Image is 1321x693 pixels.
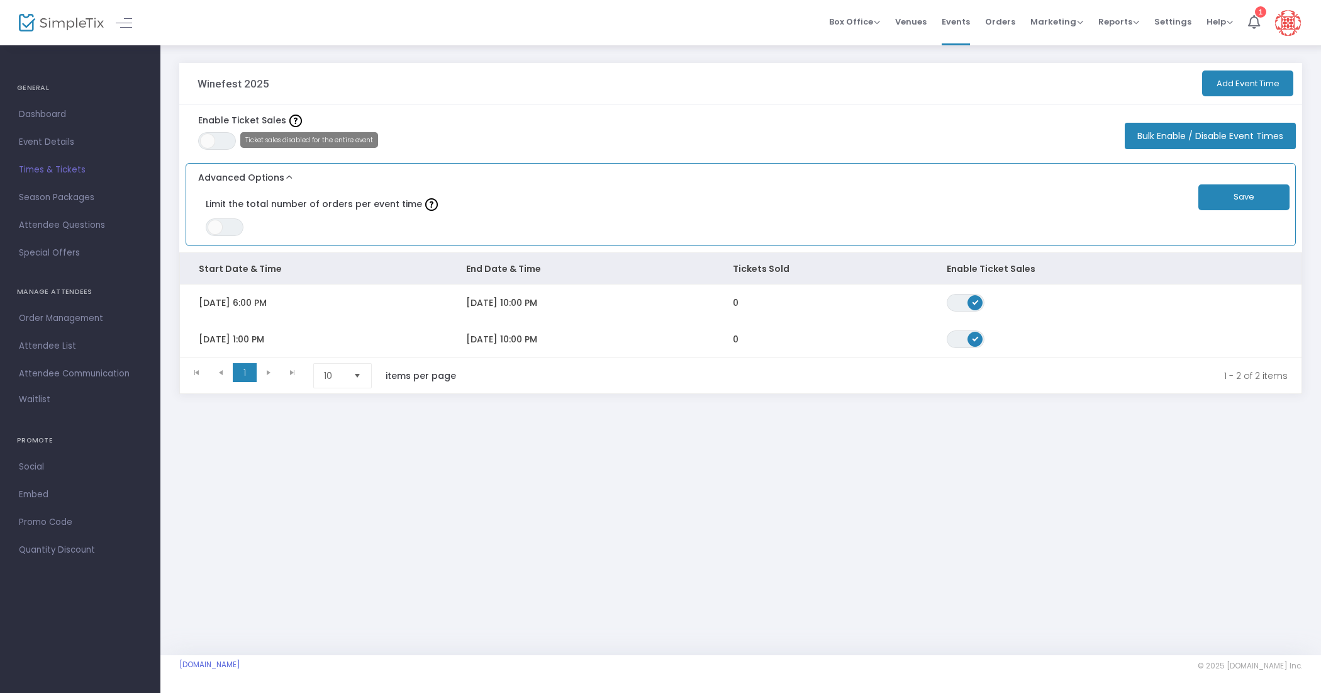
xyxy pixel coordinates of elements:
[199,333,264,346] span: [DATE] 1:00 PM
[206,191,1114,218] label: Limit the total number of orders per event time
[942,6,970,38] span: Events
[482,363,1288,388] kendo-pager-info: 1 - 2 of 2 items
[17,279,143,305] h4: MANAGE ATTENDEES
[1098,16,1139,28] span: Reports
[186,164,296,184] button: Advanced Options
[972,299,978,305] span: ON
[19,189,142,206] span: Season Packages
[733,296,739,309] span: 0
[199,296,267,309] span: [DATE] 6:00 PM
[928,253,1088,285] th: Enable Ticket Sales
[466,333,537,346] span: [DATE] 10:00 PM
[19,217,142,234] span: Attendee Questions
[425,198,438,211] img: question-mark
[17,428,143,453] h4: PROMOTE
[19,514,142,531] span: Promo Code
[1198,184,1290,210] button: Save
[19,338,142,354] span: Attendee List
[179,660,240,670] a: [DOMAIN_NAME]
[19,106,142,123] span: Dashboard
[972,335,978,342] span: ON
[985,6,1015,38] span: Orders
[198,77,269,90] h3: Winefest 2025
[19,162,142,178] span: Times & Tickets
[19,366,142,382] span: Attendee Communication
[19,393,50,406] span: Waitlist
[386,369,456,382] label: items per page
[19,310,142,327] span: Order Management
[1207,16,1233,28] span: Help
[233,363,257,382] span: Page 1
[17,76,143,101] h4: GENERAL
[1030,16,1083,28] span: Marketing
[895,6,927,38] span: Venues
[19,459,142,475] span: Social
[1154,6,1191,38] span: Settings
[466,296,537,309] span: [DATE] 10:00 PM
[1255,6,1266,18] div: 1
[733,333,739,346] span: 0
[1198,661,1302,671] span: © 2025 [DOMAIN_NAME] Inc.
[198,114,302,127] label: Enable Ticket Sales
[348,364,366,388] button: Select
[19,487,142,503] span: Embed
[180,253,447,285] th: Start Date & Time
[714,253,928,285] th: Tickets Sold
[447,253,715,285] th: End Date & Time
[19,134,142,150] span: Event Details
[19,542,142,558] span: Quantity Discount
[1125,123,1296,149] button: Bulk Enable / Disable Event Times
[180,253,1301,358] div: Data table
[240,132,378,148] span: Ticket sales disabled for the entire event
[1202,70,1293,96] button: Add Event Time
[289,115,302,127] img: question-mark
[829,16,880,28] span: Box Office
[19,245,142,261] span: Special Offers
[324,369,343,382] span: 10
